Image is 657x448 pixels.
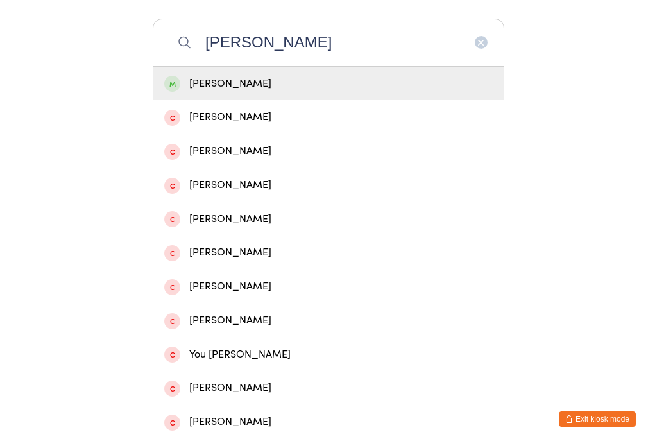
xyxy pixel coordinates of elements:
[153,19,504,66] input: Search
[559,411,636,427] button: Exit kiosk mode
[164,346,493,363] div: You [PERSON_NAME]
[164,211,493,228] div: [PERSON_NAME]
[164,108,493,126] div: [PERSON_NAME]
[164,278,493,295] div: [PERSON_NAME]
[164,312,493,329] div: [PERSON_NAME]
[164,142,493,160] div: [PERSON_NAME]
[164,413,493,431] div: [PERSON_NAME]
[164,177,493,194] div: [PERSON_NAME]
[164,379,493,397] div: [PERSON_NAME]
[164,75,493,92] div: [PERSON_NAME]
[164,244,493,261] div: [PERSON_NAME]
